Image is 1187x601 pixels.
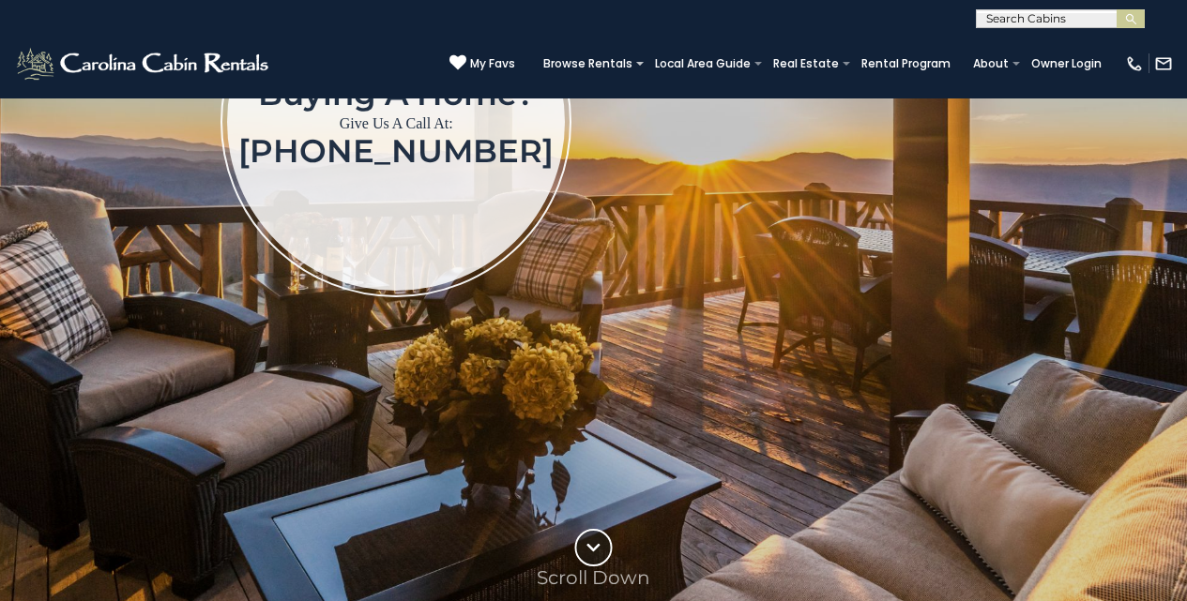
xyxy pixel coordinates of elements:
[537,566,650,589] p: Scroll Down
[238,131,554,171] a: [PHONE_NUMBER]
[534,51,642,77] a: Browse Rentals
[449,54,515,73] a: My Favs
[238,111,554,137] p: Give Us A Call At:
[1125,54,1144,73] img: phone-regular-white.png
[646,51,760,77] a: Local Area Guide
[14,45,274,83] img: White-1-2.png
[470,55,515,72] span: My Favs
[764,51,848,77] a: Real Estate
[1022,51,1111,77] a: Owner Login
[1154,54,1173,73] img: mail-regular-white.png
[964,51,1018,77] a: About
[852,51,960,77] a: Rental Program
